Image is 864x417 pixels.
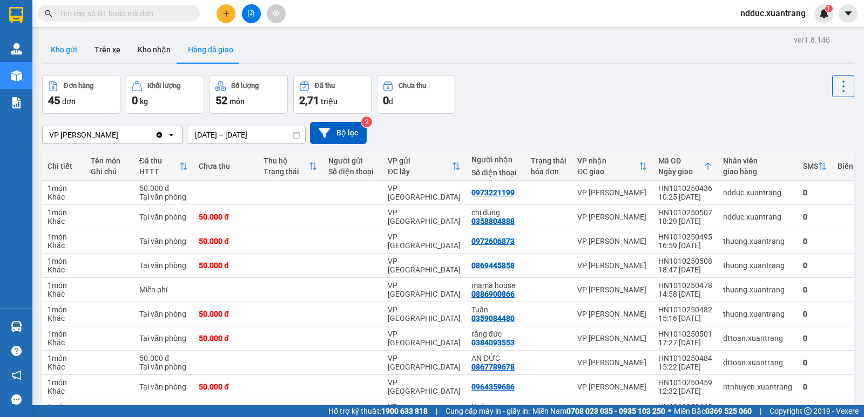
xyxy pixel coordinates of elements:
div: VP [GEOGRAPHIC_DATA] [388,305,461,323]
div: VP nhận [577,156,639,165]
div: HN1010250484 [658,354,712,363]
div: Chưa thu [399,82,426,90]
button: Kho gửi [42,37,86,63]
button: Khối lượng0kg [126,75,204,114]
div: 12:32 [DATE] [658,387,712,395]
button: Đã thu2,71 triệu [293,75,372,114]
div: Số điện thoại [471,168,520,177]
div: Ghi chú [91,167,129,176]
div: 0 [803,358,827,367]
div: 0 [803,188,827,197]
span: ndduc.xuantrang [732,6,814,20]
div: 0 [803,382,827,391]
span: món [230,97,245,106]
div: 50.000 đ [199,334,253,343]
span: 1 [827,5,831,12]
div: 1 món [48,305,80,314]
div: ĐC lấy [388,167,452,176]
div: VP gửi [388,156,452,165]
span: 52 [215,94,227,107]
img: logo-vxr [9,7,23,23]
div: 14:58 [DATE] [658,290,712,298]
div: ntnhuyen.xuantrang [723,382,792,391]
div: chị dung [471,208,520,217]
span: caret-down [843,9,853,18]
div: SMS [803,162,818,170]
div: Chưa thu [199,162,253,170]
input: Selected VP MỘC CHÂU. [119,129,120,140]
div: HTTT [139,167,179,176]
div: Tại văn phòng [139,193,188,201]
span: message [11,394,22,405]
div: thuong.xuantrang [723,310,792,318]
div: 0886900866 [471,290,515,298]
span: question-circle [11,346,22,356]
div: 0869445858 [471,261,515,270]
div: 0 [803,213,827,221]
div: 1 món [48,257,80,265]
div: Đã thu [139,156,179,165]
div: Ngày giao [658,167,704,176]
div: 1 món [48,233,80,241]
div: 50.000 đ [199,382,253,391]
div: HN1010250495 [658,233,712,241]
span: Miền Nam [532,405,665,417]
sup: 2 [361,117,372,127]
span: Cung cấp máy in - giấy in: [446,405,530,417]
div: Tại văn phòng [139,237,188,245]
div: 17:27 [DATE] [658,338,712,347]
strong: 0369 525 060 [705,407,752,415]
div: Miễn phí [139,285,188,294]
div: ndduc.xuantrang [723,213,792,221]
div: Người gửi [328,156,377,165]
span: Miền Bắc [674,405,752,417]
span: search [45,10,52,17]
span: | [436,405,437,417]
div: Tên món [91,156,129,165]
div: Khác [48,290,80,298]
div: 50.000 đ [139,354,188,363]
div: 1 món [48,378,80,387]
div: ndduc.xuantrang [723,188,792,197]
div: Tại văn phòng [139,213,188,221]
strong: 0708 023 035 - 0935 103 250 [566,407,665,415]
div: VP [GEOGRAPHIC_DATA] [388,208,461,225]
div: VP [PERSON_NAME] [577,213,647,221]
div: VP [PERSON_NAME] [577,382,647,391]
div: 1 món [48,208,80,217]
button: Bộ lọc [310,122,367,144]
span: 0 [383,94,389,107]
button: aim [267,4,286,23]
div: VP [GEOGRAPHIC_DATA] [388,378,461,395]
div: 0 [803,334,827,343]
button: Chưa thu0đ [377,75,455,114]
div: 0964359686 [471,382,515,391]
div: 0 [803,285,827,294]
div: VP [GEOGRAPHIC_DATA] [388,354,461,371]
img: warehouse-icon [11,321,22,332]
button: Số lượng52món [210,75,288,114]
div: Khác [48,193,80,201]
div: HN1010250507 [658,208,712,217]
div: 18:47 [DATE] [658,265,712,274]
div: Mã GD [658,156,704,165]
div: Số lượng [231,82,259,90]
div: VP [GEOGRAPHIC_DATA] [388,330,461,347]
div: 18:29 [DATE] [658,217,712,225]
div: HN1010250501 [658,330,712,338]
div: 0358804888 [471,217,515,225]
div: Khác [48,241,80,250]
span: 2,71 [299,94,319,107]
div: VP [PERSON_NAME] [577,334,647,343]
div: 0972606873 [471,237,515,245]
div: HN1010250440 [658,402,712,411]
div: Đơn hàng [64,82,93,90]
div: 0867789678 [471,363,515,371]
th: Toggle SortBy [134,152,193,181]
div: Đã thu [315,82,335,90]
div: AN ĐỨC [471,354,520,363]
button: Đơn hàng45đơn [42,75,120,114]
span: Hỗ trợ kỹ thuật: [328,405,428,417]
div: 50.000 đ [199,310,253,318]
th: Toggle SortBy [653,152,718,181]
